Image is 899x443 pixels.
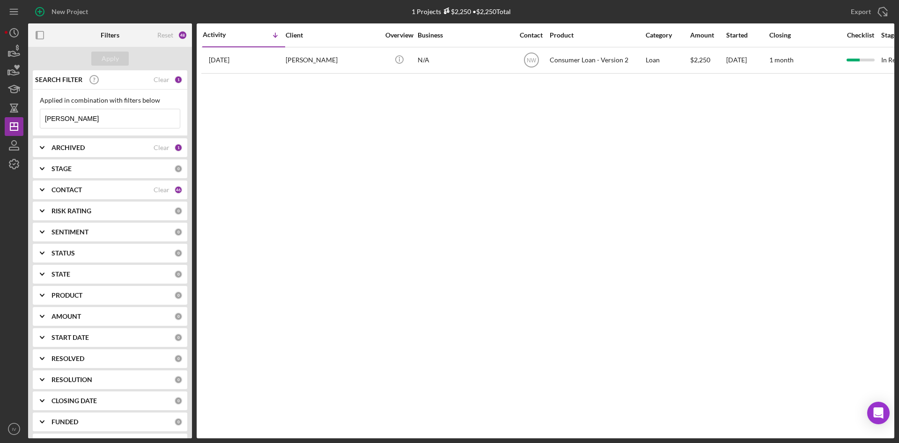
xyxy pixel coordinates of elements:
text: IV [12,427,16,432]
b: STATUS [52,249,75,257]
div: 0 [174,270,183,278]
div: Clear [154,144,169,151]
b: RESOLVED [52,355,84,362]
div: Apply [102,52,119,66]
div: Business [418,31,511,39]
div: Product [550,31,643,39]
b: PRODUCT [52,292,82,299]
div: 0 [174,312,183,321]
div: [PERSON_NAME] [286,48,379,73]
b: STAGE [52,165,72,173]
div: Export [851,2,871,21]
div: 1 [174,75,183,84]
div: 0 [174,165,183,173]
div: Reset [157,31,173,39]
b: CLOSING DATE [52,397,97,405]
b: SENTIMENT [52,228,88,236]
div: Activity [203,31,244,38]
time: 1 month [769,56,794,64]
div: 0 [174,228,183,236]
div: Client [286,31,379,39]
div: 1 Projects • $2,250 Total [412,8,511,15]
div: 48 [178,30,187,40]
div: 1 [174,143,183,152]
span: $2,250 [690,56,710,64]
b: RESOLUTION [52,376,92,383]
button: New Project [28,2,97,21]
div: Checklist [840,31,880,39]
div: 0 [174,291,183,300]
div: Closing [769,31,840,39]
text: NW [527,57,537,64]
b: STATE [52,270,70,278]
div: Started [726,31,768,39]
div: Clear [154,76,169,83]
div: Applied in combination with filters below [40,97,180,104]
button: Export [841,2,894,21]
b: Filters [101,31,119,39]
b: CONTACT [52,186,82,194]
div: Overview [382,31,417,39]
b: SEARCH FILTER [35,76,82,83]
div: 0 [174,249,183,257]
button: IV [5,420,23,438]
b: START DATE [52,334,89,341]
div: N/A [418,48,511,73]
div: 0 [174,397,183,405]
div: $2,250 [441,8,471,15]
time: 2025-09-10 12:00 [209,56,229,64]
div: Clear [154,186,169,194]
button: Apply [91,52,129,66]
div: Loan [646,48,689,73]
div: 0 [174,354,183,363]
div: Open Intercom Messenger [867,402,890,424]
div: 46 [174,186,183,194]
div: New Project [52,2,88,21]
div: Category [646,31,689,39]
b: FUNDED [52,418,78,426]
b: AMOUNT [52,313,81,320]
div: 0 [174,207,183,215]
div: Amount [690,31,725,39]
div: [DATE] [726,48,768,73]
b: ARCHIVED [52,144,85,151]
div: 0 [174,333,183,342]
div: 0 [174,375,183,384]
b: RISK RATING [52,207,91,215]
div: 0 [174,418,183,426]
div: Contact [514,31,549,39]
div: Consumer Loan - Version 2 [550,48,643,73]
